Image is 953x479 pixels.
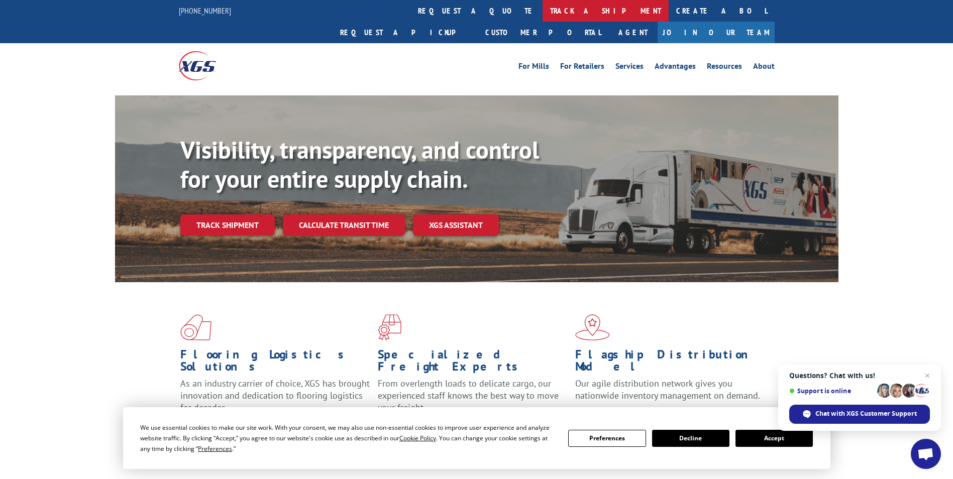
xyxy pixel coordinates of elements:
[735,430,813,447] button: Accept
[575,348,765,378] h1: Flagship Distribution Model
[518,62,549,73] a: For Mills
[283,214,405,236] a: Calculate transit time
[652,430,729,447] button: Decline
[568,430,646,447] button: Preferences
[478,22,608,43] a: Customer Portal
[789,372,930,380] span: Questions? Chat with us!
[378,378,568,422] p: From overlength loads to delicate cargo, our experienced staff knows the best way to move your fr...
[911,439,941,469] div: Open chat
[560,62,604,73] a: For Retailers
[140,422,556,454] div: We use essential cookies to make our site work. With your consent, we may also use non-essential ...
[707,62,742,73] a: Resources
[575,314,610,340] img: xgs-icon-flagship-distribution-model-red
[608,22,658,43] a: Agent
[180,214,275,235] a: Track shipment
[413,214,499,236] a: XGS ASSISTANT
[180,314,211,340] img: xgs-icon-total-supply-chain-intelligence-red
[615,62,644,73] a: Services
[378,348,568,378] h1: Specialized Freight Experts
[123,407,830,469] div: Cookie Consent Prompt
[180,378,370,413] span: As an industry carrier of choice, XGS has brought innovation and dedication to flooring logistics...
[655,62,696,73] a: Advantages
[753,62,775,73] a: About
[921,370,933,382] span: Close chat
[179,6,231,16] a: [PHONE_NUMBER]
[399,434,436,442] span: Cookie Policy
[180,348,370,378] h1: Flooring Logistics Solutions
[658,22,775,43] a: Join Our Team
[333,22,478,43] a: Request a pickup
[789,405,930,424] div: Chat with XGS Customer Support
[815,409,917,418] span: Chat with XGS Customer Support
[180,134,539,194] b: Visibility, transparency, and control for your entire supply chain.
[378,314,401,340] img: xgs-icon-focused-on-flooring-red
[198,444,232,453] span: Preferences
[575,378,760,401] span: Our agile distribution network gives you nationwide inventory management on demand.
[789,387,874,395] span: Support is online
